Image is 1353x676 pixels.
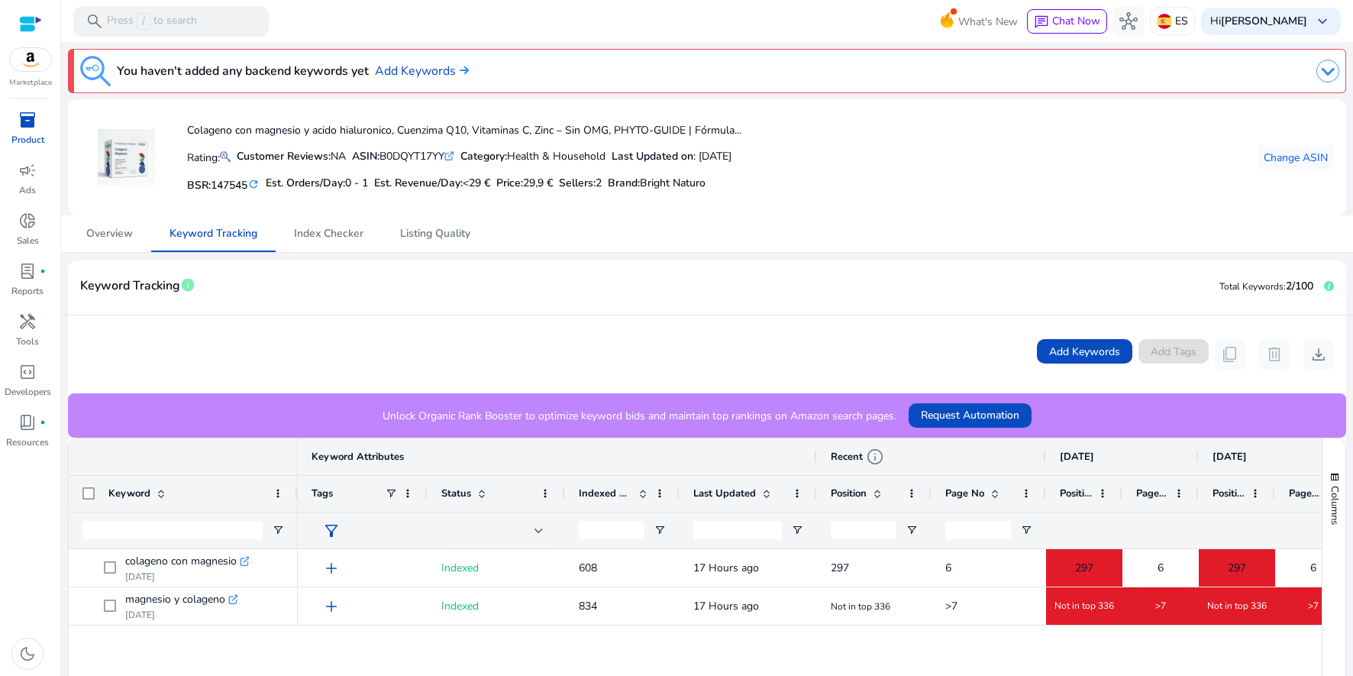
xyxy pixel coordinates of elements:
span: Overview [86,228,133,239]
span: chat [1034,15,1049,30]
b: ASIN: [352,149,379,163]
div: NA [237,148,346,164]
span: add [322,597,341,616]
p: Product [11,133,44,147]
span: Tags [312,487,333,500]
img: es.svg [1157,14,1172,29]
span: 147545 [211,178,247,192]
span: Bright Naturo [640,176,706,190]
span: Keyword Attributes [312,450,404,464]
p: Tools [16,335,39,348]
input: Page No Filter Input [945,521,1011,539]
p: Unlock Organic Rank Booster to optimize keyword bids and maintain top rankings on Amazon search p... [383,408,896,424]
button: hub [1113,6,1144,37]
h3: You haven't added any backend keywords yet [117,62,369,80]
b: [PERSON_NAME] [1221,14,1307,28]
button: Open Filter Menu [1020,524,1032,536]
span: Add Keywords [1049,344,1120,360]
span: Index Checker [294,228,363,239]
img: 714wZfLIWWL.jpg [98,129,155,186]
span: lab_profile [18,262,37,280]
div: Health & Household [460,148,605,164]
span: Change ASIN [1264,150,1328,166]
button: chatChat Now [1027,9,1107,34]
span: [DATE] [1213,450,1247,464]
button: Open Filter Menu [654,524,666,536]
span: 2 [596,176,602,190]
span: search [86,12,104,31]
span: 2/100 [1286,279,1313,293]
p: Rating: [187,147,231,166]
input: Indexed Products Filter Input [579,521,644,539]
button: Open Filter Menu [272,524,284,536]
input: Last Updated Filter Input [693,521,782,539]
button: Open Filter Menu [906,524,918,536]
span: 608 [579,561,597,575]
p: Press to search [107,13,197,30]
span: Status [441,487,471,500]
span: Total Keywords: [1219,280,1286,293]
span: Listing Quality [400,228,470,239]
span: info [180,277,195,293]
div: B0DQYT17YY [352,148,454,164]
span: Position [1213,487,1245,500]
span: dark_mode [18,645,37,663]
span: [DATE] [1060,450,1094,464]
span: 6 [1310,552,1316,584]
p: Sales [17,234,39,247]
span: 297 [1228,552,1246,584]
span: Keyword Tracking [80,273,180,299]
p: Reports [11,284,44,298]
input: Keyword Filter Input [82,521,263,539]
span: Brand [608,176,638,190]
p: [DATE] [125,571,249,583]
span: <29 € [463,176,490,190]
span: Last Updated [693,487,756,500]
p: Hi [1210,16,1307,27]
span: colageno con magnesio [125,551,237,572]
img: dropdown-arrow.svg [1316,60,1339,82]
span: 6 [1158,552,1164,584]
a: Add Keywords [375,62,469,80]
p: Resources [6,435,49,449]
span: Not in top 336 [831,600,890,613]
span: donut_small [18,212,37,230]
span: Not in top 336 [1207,600,1267,612]
button: download [1303,339,1334,370]
b: Customer Reviews: [237,149,331,163]
span: Indexed [441,561,479,575]
span: >7 [1155,600,1166,612]
span: >7 [945,599,957,613]
span: inventory_2 [18,111,37,129]
h5: Sellers: [559,177,602,190]
span: 6 [945,561,951,575]
span: filter_alt [322,522,341,540]
b: Category: [460,149,507,163]
span: 0 - 1 [345,176,368,190]
span: Chat Now [1052,14,1100,28]
span: >7 [1308,600,1319,612]
span: Page No [1289,487,1321,500]
span: Columns [1328,486,1342,525]
img: keyword-tracking.svg [80,56,111,86]
span: fiber_manual_record [40,419,46,425]
span: keyboard_arrow_down [1313,12,1332,31]
span: Indexed Products [579,487,632,500]
mat-icon: refresh [247,177,260,192]
span: Keyword [108,487,150,500]
span: handyman [18,312,37,331]
p: Developers [5,385,51,399]
p: ES [1175,8,1188,34]
h5: Est. Orders/Day: [266,177,368,190]
span: book_4 [18,413,37,432]
span: 834 [579,599,597,613]
span: download [1309,345,1328,364]
span: Page No [1136,487,1168,500]
div: Recent [831,448,884,466]
span: Position [1060,487,1092,500]
span: hub [1119,12,1138,31]
span: Keyword Tracking [170,228,257,239]
button: Add Keywords [1037,339,1132,364]
h4: Colageno con magnesio y acido hialuronico, Cuenzima Q10, Vitaminas C, Zinc – Sin OMG, PHYTO-GUIDE... [187,125,741,137]
h5: Est. Revenue/Day: [374,177,490,190]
